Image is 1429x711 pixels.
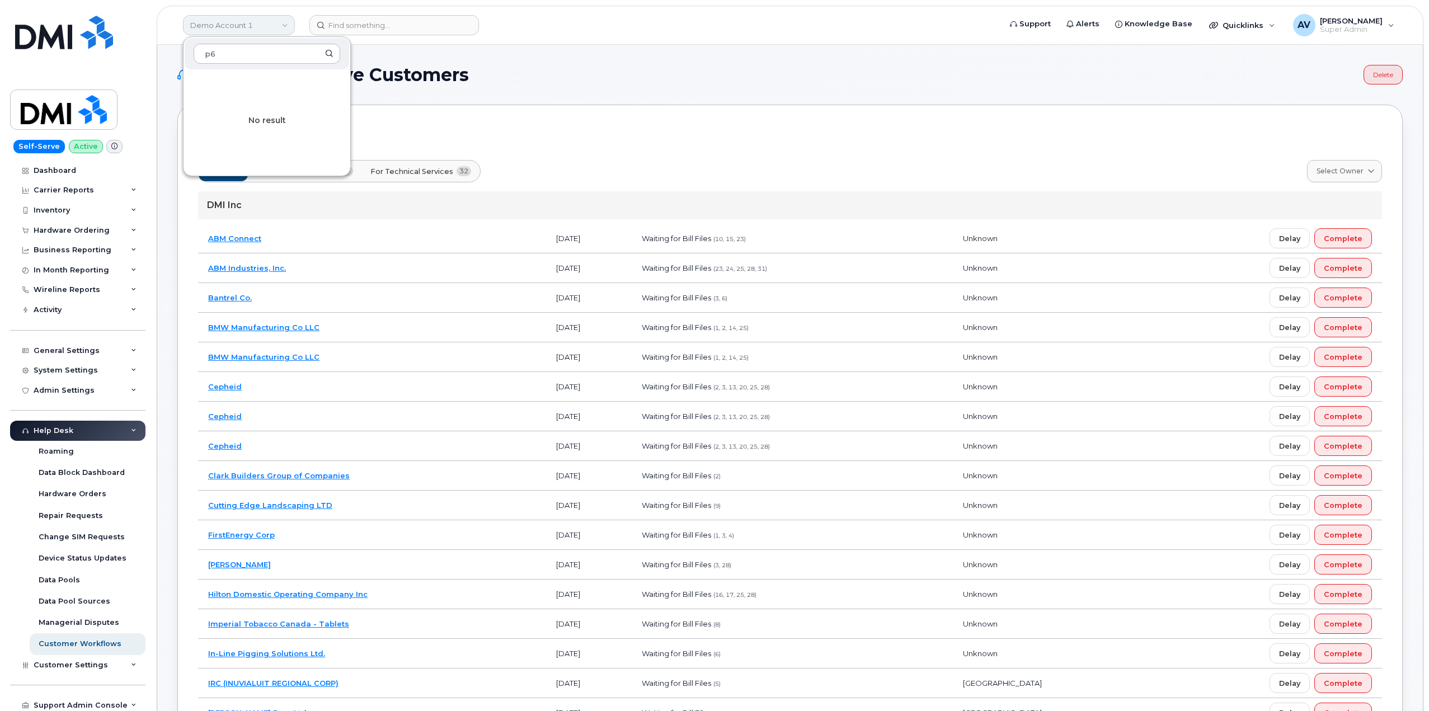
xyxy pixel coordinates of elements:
[1279,382,1300,392] span: Delay
[713,621,721,628] span: (8)
[1270,317,1310,337] button: Delay
[1270,614,1310,634] button: Delay
[1314,376,1372,397] button: Complete
[546,283,632,313] td: [DATE]
[457,166,472,176] span: 32
[370,166,453,177] span: For Technical Services
[642,323,711,332] span: Waiting for Bill Files
[1314,554,1372,575] button: Complete
[1324,619,1362,629] span: Complete
[546,580,632,609] td: [DATE]
[546,313,632,342] td: [DATE]
[1270,673,1310,693] button: Delay
[546,342,632,372] td: [DATE]
[208,530,275,539] a: FirstEnergy Corp
[546,609,632,639] td: [DATE]
[963,679,1042,688] span: [GEOGRAPHIC_DATA]
[1324,648,1362,659] span: Complete
[1314,317,1372,337] button: Complete
[1279,352,1300,362] span: Delay
[1307,160,1382,182] a: Select Owner
[1314,347,1372,367] button: Complete
[1279,589,1300,600] span: Delay
[546,372,632,402] td: [DATE]
[642,234,711,243] span: Waiting for Bill Files
[963,382,998,391] span: Unknown
[713,473,721,480] span: (2)
[642,441,711,450] span: Waiting for Bill Files
[713,265,767,272] span: (23, 24, 25, 28, 31)
[546,253,632,283] td: [DATE]
[1279,470,1300,481] span: Delay
[546,520,632,550] td: [DATE]
[208,560,271,569] a: [PERSON_NAME]
[208,501,332,510] a: Cutting Edge Landscaping LTD
[1314,673,1372,693] button: Complete
[546,224,632,253] td: [DATE]
[1279,500,1300,511] span: Delay
[546,461,632,491] td: [DATE]
[1270,495,1310,515] button: Delay
[546,402,632,431] td: [DATE]
[1279,559,1300,570] span: Delay
[1314,258,1372,278] button: Complete
[546,639,632,668] td: [DATE]
[546,431,632,461] td: [DATE]
[1324,233,1362,244] span: Complete
[1314,465,1372,486] button: Complete
[713,443,770,450] span: (2, 3, 13, 20, 25, 28)
[1364,65,1403,84] a: Delete
[1324,500,1362,511] span: Complete
[963,530,998,539] span: Unknown
[1279,293,1300,303] span: Delay
[208,323,319,332] a: BMW Manufacturing Co LLC
[1270,376,1310,397] button: Delay
[963,412,998,421] span: Unknown
[1270,584,1310,604] button: Delay
[963,649,998,658] span: Unknown
[1279,619,1300,629] span: Delay
[1270,436,1310,456] button: Delay
[963,560,998,569] span: Unknown
[198,191,1382,219] div: DMI Inc
[1270,406,1310,426] button: Delay
[208,441,242,450] a: Cepheid
[1314,288,1372,308] button: Complete
[642,352,711,361] span: Waiting for Bill Files
[1314,584,1372,604] button: Complete
[963,619,998,628] span: Unknown
[713,680,721,688] span: (5)
[963,352,998,361] span: Unknown
[1324,441,1362,451] span: Complete
[642,263,711,272] span: Waiting for Bill Files
[642,382,711,391] span: Waiting for Bill Files
[642,649,711,658] span: Waiting for Bill Files
[1324,678,1362,689] span: Complete
[1279,233,1300,244] span: Delay
[1314,643,1372,663] button: Complete
[1270,288,1310,308] button: Delay
[546,668,632,698] td: [DATE]
[1324,470,1362,481] span: Complete
[713,502,721,510] span: (9)
[208,263,286,272] a: ABM Industries, Inc.
[546,550,632,580] td: [DATE]
[1317,166,1364,176] span: Select Owner
[1279,648,1300,659] span: Delay
[1314,525,1372,545] button: Complete
[1270,465,1310,486] button: Delay
[208,382,242,391] a: Cepheid
[963,590,998,599] span: Unknown
[713,651,721,658] span: (6)
[642,471,711,480] span: Waiting for Bill Files
[642,560,711,569] span: Waiting for Bill Files
[1314,495,1372,515] button: Complete
[208,590,368,599] a: Hilton Domestic Operating Company Inc
[642,293,711,302] span: Waiting for Bill Files
[963,263,998,272] span: Unknown
[194,44,340,64] input: Search
[208,619,349,628] a: Imperial Tobacco Canada - Tablets
[1324,559,1362,570] span: Complete
[713,295,727,302] span: (3, 6)
[963,471,998,480] span: Unknown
